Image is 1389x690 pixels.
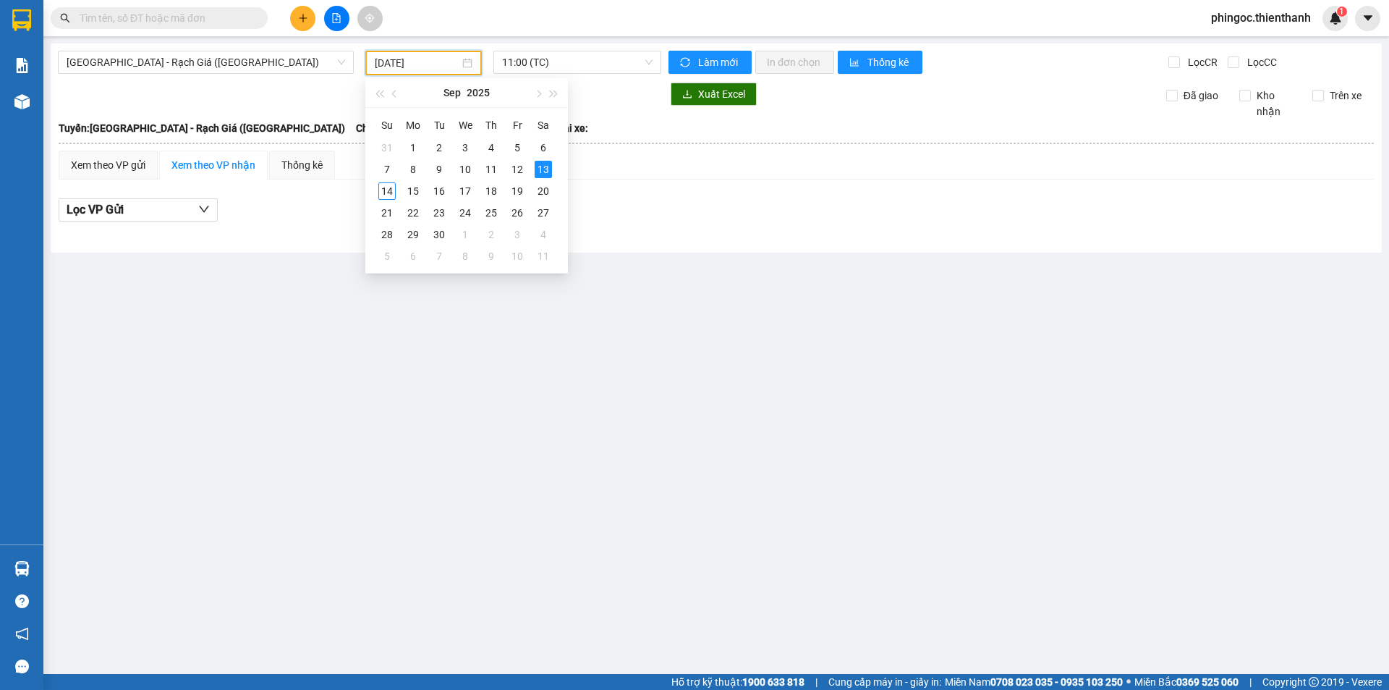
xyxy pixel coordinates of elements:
[378,139,396,156] div: 31
[530,180,556,202] td: 2025-09-20
[1355,6,1380,31] button: caret-down
[483,248,500,265] div: 9
[742,676,804,688] strong: 1900 633 818
[1178,88,1224,104] span: Đã giao
[504,245,530,267] td: 2025-10-10
[530,224,556,245] td: 2025-10-04
[15,627,29,641] span: notification
[452,159,478,180] td: 2025-09-10
[456,204,474,222] div: 24
[530,202,556,224] td: 2025-09-27
[356,120,462,136] span: Chuyến: (11:00 [DATE])
[374,202,400,224] td: 2025-09-21
[378,226,396,243] div: 28
[452,114,478,137] th: We
[426,245,452,267] td: 2025-10-07
[378,161,396,178] div: 7
[945,674,1123,690] span: Miền Nam
[456,139,474,156] div: 3
[400,159,426,180] td: 2025-09-08
[426,180,452,202] td: 2025-09-16
[535,182,552,200] div: 20
[71,157,145,173] div: Xem theo VP gửi
[59,122,345,134] b: Tuyến: [GEOGRAPHIC_DATA] - Rạch Giá ([GEOGRAPHIC_DATA])
[483,226,500,243] div: 2
[357,6,383,31] button: aim
[755,51,834,74] button: In đơn chọn
[535,161,552,178] div: 13
[400,137,426,159] td: 2025-09-01
[504,137,530,159] td: 2025-09-05
[1249,674,1252,690] span: |
[430,226,448,243] div: 30
[15,660,29,673] span: message
[404,204,422,222] div: 22
[1134,674,1239,690] span: Miền Bắc
[426,224,452,245] td: 2025-09-30
[509,226,526,243] div: 3
[171,157,255,173] div: Xem theo VP nhận
[1182,54,1220,70] span: Lọc CR
[867,54,911,70] span: Thống kê
[80,10,250,26] input: Tìm tên, số ĐT hoặc mã đơn
[509,248,526,265] div: 10
[14,561,30,576] img: warehouse-icon
[331,13,341,23] span: file-add
[59,198,218,222] button: Lọc VP Gửi
[14,94,30,109] img: warehouse-icon
[281,157,323,173] div: Thống kê
[426,159,452,180] td: 2025-09-09
[60,13,70,23] span: search
[483,139,500,156] div: 4
[298,13,308,23] span: plus
[443,78,461,107] button: Sep
[552,120,588,136] span: Loại xe:
[535,139,552,156] div: 6
[67,51,345,73] span: Sài Gòn - Rạch Giá (Hàng Hoá)
[374,224,400,245] td: 2025-09-28
[375,55,459,71] input: 13/09/2025
[1337,7,1347,17] sup: 1
[838,51,922,74] button: bar-chartThống kê
[14,58,30,73] img: solution-icon
[365,13,375,23] span: aim
[671,83,757,106] button: downloadXuất Excel
[502,51,653,73] span: 11:00 (TC)
[535,226,552,243] div: 4
[1339,7,1344,17] span: 1
[478,224,504,245] td: 2025-10-02
[404,182,422,200] div: 15
[430,182,448,200] div: 16
[1324,88,1367,104] span: Trên xe
[1329,12,1342,25] img: icon-new-feature
[456,248,474,265] div: 8
[452,245,478,267] td: 2025-10-08
[478,114,504,137] th: Th
[668,51,752,74] button: syncLàm mới
[404,139,422,156] div: 1
[504,114,530,137] th: Fr
[509,204,526,222] div: 26
[324,6,349,31] button: file-add
[483,182,500,200] div: 18
[374,245,400,267] td: 2025-10-05
[404,248,422,265] div: 6
[378,204,396,222] div: 21
[530,137,556,159] td: 2025-09-06
[671,674,804,690] span: Hỗ trợ kỹ thuật:
[400,114,426,137] th: Mo
[698,86,745,102] span: Xuất Excel
[530,114,556,137] th: Sa
[400,224,426,245] td: 2025-09-29
[509,139,526,156] div: 5
[378,182,396,200] div: 14
[456,161,474,178] div: 10
[530,159,556,180] td: 2025-09-13
[467,78,490,107] button: 2025
[456,182,474,200] div: 17
[430,248,448,265] div: 7
[400,245,426,267] td: 2025-10-06
[504,159,530,180] td: 2025-09-12
[426,137,452,159] td: 2025-09-02
[452,224,478,245] td: 2025-10-01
